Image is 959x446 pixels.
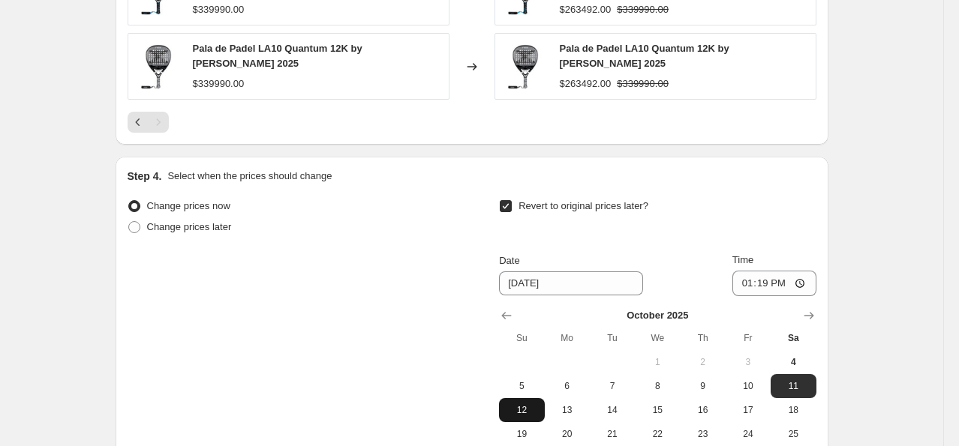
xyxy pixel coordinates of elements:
span: Sa [777,332,810,344]
span: Tu [596,332,629,344]
span: 17 [732,404,765,416]
strike: $339990.00 [617,76,669,91]
th: Sunday [499,326,544,350]
span: Mo [551,332,584,344]
span: 1 [641,356,674,368]
strike: $339990.00 [617,2,669,17]
span: 6 [551,380,584,392]
button: Saturday October 25 2025 [771,422,816,446]
button: Wednesday October 8 2025 [635,374,680,398]
button: Monday October 13 2025 [545,398,590,422]
button: Tuesday October 7 2025 [590,374,635,398]
span: 7 [596,380,629,392]
button: Monday October 6 2025 [545,374,590,398]
button: Friday October 24 2025 [726,422,771,446]
div: $339990.00 [193,76,245,91]
button: Sunday October 19 2025 [499,422,544,446]
button: Saturday October 11 2025 [771,374,816,398]
button: Previous [128,112,149,133]
button: Sunday October 12 2025 [499,398,544,422]
span: 20 [551,428,584,440]
span: 10 [732,380,765,392]
button: Show previous month, September 2025 [496,305,517,326]
th: Thursday [680,326,725,350]
button: Wednesday October 22 2025 [635,422,680,446]
span: 21 [596,428,629,440]
span: 9 [686,380,719,392]
button: Wednesday October 1 2025 [635,350,680,374]
h2: Step 4. [128,169,162,184]
span: 5 [505,380,538,392]
span: 14 [596,404,629,416]
div: $263492.00 [560,76,612,91]
span: Change prices now [147,200,230,211]
span: 8 [641,380,674,392]
img: pala-padel-nox-la10-quantum-12kby-leo-augsburguer-2025-5_80x.webp [503,44,548,89]
span: We [641,332,674,344]
span: 22 [641,428,674,440]
span: 19 [505,428,538,440]
button: Thursday October 16 2025 [680,398,725,422]
img: pala-padel-nox-la10-quantum-12kby-leo-augsburguer-2025-5_80x.webp [136,44,181,89]
span: 23 [686,428,719,440]
span: Date [499,255,519,266]
span: 15 [641,404,674,416]
span: 24 [732,428,765,440]
span: 25 [777,428,810,440]
span: Change prices later [147,221,232,232]
span: Pala de Padel LA10 Quantum 12K by [PERSON_NAME] 2025 [193,43,362,69]
span: Time [732,254,753,265]
span: 2 [686,356,719,368]
span: 18 [777,404,810,416]
th: Saturday [771,326,816,350]
button: Friday October 17 2025 [726,398,771,422]
th: Monday [545,326,590,350]
span: Su [505,332,538,344]
input: 12:00 [732,271,816,296]
span: Pala de Padel LA10 Quantum 12K by [PERSON_NAME] 2025 [560,43,729,69]
button: Show next month, November 2025 [798,305,819,326]
span: 12 [505,404,538,416]
button: Thursday October 2 2025 [680,350,725,374]
span: 13 [551,404,584,416]
button: Tuesday October 21 2025 [590,422,635,446]
div: $263492.00 [560,2,612,17]
span: 16 [686,404,719,416]
span: Th [686,332,719,344]
span: 4 [777,356,810,368]
div: $339990.00 [193,2,245,17]
button: Thursday October 9 2025 [680,374,725,398]
span: Revert to original prices later? [519,200,648,211]
button: Friday October 10 2025 [726,374,771,398]
button: Thursday October 23 2025 [680,422,725,446]
input: 10/4/2025 [499,271,643,295]
button: Monday October 20 2025 [545,422,590,446]
p: Select when the prices should change [167,169,332,184]
nav: Pagination [128,112,169,133]
button: Tuesday October 14 2025 [590,398,635,422]
span: Fr [732,332,765,344]
button: Saturday October 18 2025 [771,398,816,422]
button: Today Saturday October 4 2025 [771,350,816,374]
th: Tuesday [590,326,635,350]
button: Sunday October 5 2025 [499,374,544,398]
span: 3 [732,356,765,368]
button: Wednesday October 15 2025 [635,398,680,422]
th: Friday [726,326,771,350]
button: Friday October 3 2025 [726,350,771,374]
th: Wednesday [635,326,680,350]
span: 11 [777,380,810,392]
